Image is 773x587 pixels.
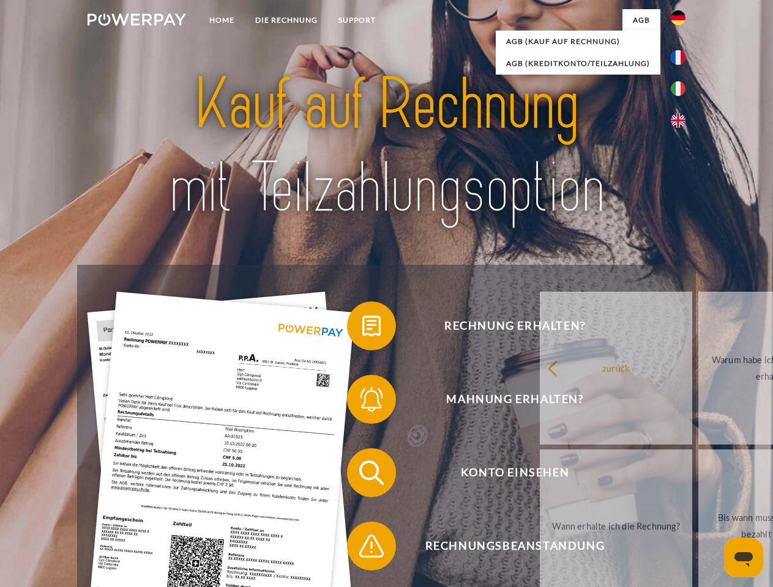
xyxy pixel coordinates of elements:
[356,311,387,341] img: qb_bill.svg
[347,448,665,497] button: Konto einsehen
[496,31,660,53] a: AGB (Kauf auf Rechnung)
[365,522,665,570] span: Rechnungsbeanstandung
[356,531,387,561] img: qb_warning.svg
[347,522,665,570] button: Rechnungsbeanstandung
[365,375,665,424] span: Mahnung erhalten?
[365,301,665,350] span: Rechnung erhalten?
[671,10,685,25] img: de
[496,53,660,75] a: AGB (Kreditkonto/Teilzahlung)
[671,50,685,65] img: fr
[724,538,763,577] iframe: Schaltfläche zum Öffnen des Messaging-Fensters
[671,81,685,96] img: it
[622,9,660,31] a: agb
[245,9,328,31] a: DIE RECHNUNG
[347,301,665,350] button: Rechnung erhalten?
[547,517,685,534] div: Wann erhalte ich die Rechnung?
[347,375,665,424] button: Mahnung erhalten?
[365,448,665,497] span: Konto einsehen
[356,384,387,415] img: qb_bell.svg
[117,59,656,234] img: title-powerpay_de.svg
[671,113,685,128] img: en
[328,9,386,31] a: SUPPORT
[88,13,186,26] img: logo-powerpay-white.svg
[199,9,245,31] a: Home
[547,360,685,376] div: zurück
[356,457,387,488] img: qb_search.svg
